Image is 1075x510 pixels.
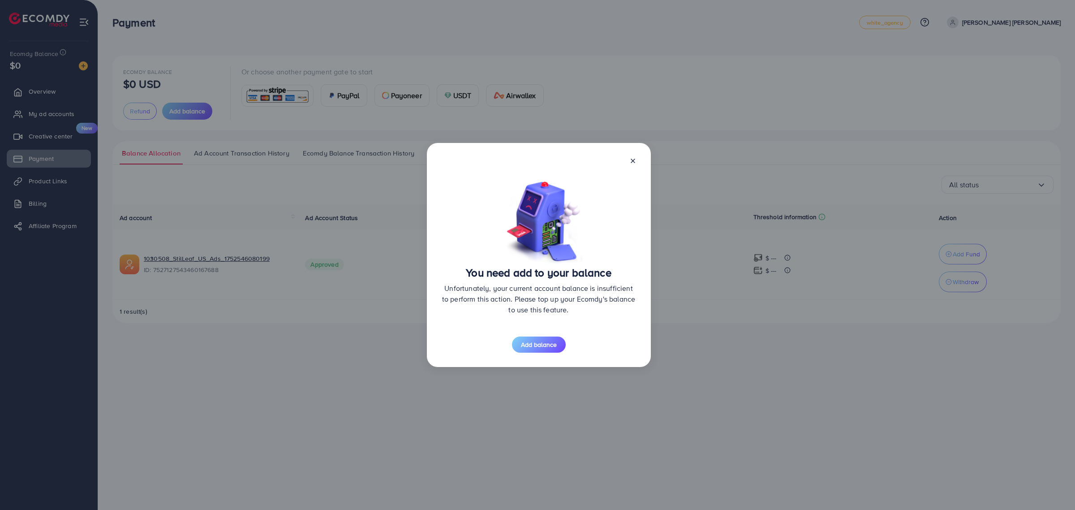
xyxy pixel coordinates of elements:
[441,266,636,279] h3: You need add to your balance
[441,283,636,315] p: Unfortunately, your current account balance is insufficient to perform this action. Please top up...
[1037,470,1068,503] iframe: Chat
[521,340,557,349] span: Add balance
[512,337,566,353] button: Add balance
[502,175,583,266] img: bg-no-money.1a863607.png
